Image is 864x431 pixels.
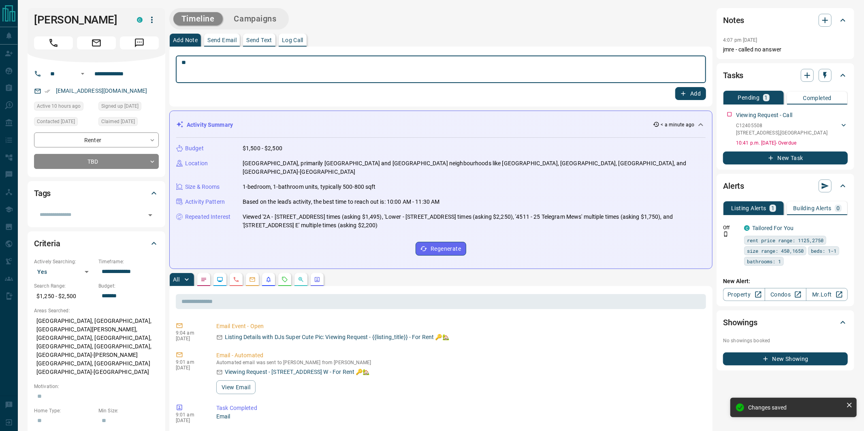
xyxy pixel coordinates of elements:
[744,225,750,231] div: condos.ca
[226,12,285,26] button: Campaigns
[34,407,94,414] p: Home Type:
[98,117,159,128] div: Mon Oct 06 2025
[806,288,848,301] a: Mr.Loft
[34,314,159,379] p: [GEOGRAPHIC_DATA], [GEOGRAPHIC_DATA], [GEOGRAPHIC_DATA][PERSON_NAME], [GEOGRAPHIC_DATA], [GEOGRAP...
[34,290,94,303] p: $1,250 - $2,500
[185,159,208,168] p: Location
[282,276,288,283] svg: Requests
[265,276,272,283] svg: Listing Alerts
[243,144,282,153] p: $1,500 - $2,500
[723,288,765,301] a: Property
[233,276,239,283] svg: Calls
[803,95,832,101] p: Completed
[246,37,272,43] p: Send Text
[793,205,832,211] p: Building Alerts
[736,111,792,119] p: Viewing Request - Call
[37,117,75,126] span: Contacted [DATE]
[207,37,237,43] p: Send Email
[723,231,729,237] svg: Push Notification Only
[747,257,781,265] span: bathrooms: 1
[176,418,204,423] p: [DATE]
[145,209,156,221] button: Open
[216,380,256,394] button: View Email
[836,205,840,211] p: 0
[34,132,159,147] div: Renter
[185,213,230,221] p: Repeated Interest
[723,45,848,54] p: jmre - called no answer
[34,237,60,250] h2: Criteria
[176,412,204,418] p: 9:01 am
[173,12,223,26] button: Timeline
[216,412,703,421] p: Email
[78,69,87,79] button: Open
[771,205,774,211] p: 1
[243,198,440,206] p: Based on the lead's activity, the best time to reach out is: 10:00 AM - 11:30 AM
[176,330,204,336] p: 9:04 am
[723,313,848,332] div: Showings
[34,102,94,113] div: Tue Oct 14 2025
[34,183,159,203] div: Tags
[736,129,828,137] p: [STREET_ADDRESS] , [GEOGRAPHIC_DATA]
[736,139,848,147] p: 10:41 p.m. [DATE] - Overdue
[765,95,768,100] p: 1
[765,288,806,301] a: Condos
[120,36,159,49] span: Message
[77,36,116,49] span: Email
[723,14,744,27] h2: Notes
[723,224,739,231] p: Off
[747,236,823,244] span: rent price range: 1125,2750
[34,154,159,169] div: TBD
[34,383,159,390] p: Motivation:
[752,225,794,231] a: Tailored For You
[736,122,828,129] p: C12405508
[176,117,706,132] div: Activity Summary< a minute ago
[34,117,94,128] div: Mon Oct 06 2025
[34,13,125,26] h1: [PERSON_NAME]
[675,87,706,100] button: Add
[225,333,449,341] p: Listing Details with DJs Super Cute Pic: Viewing Request - {{listing_title}} - For Rent 🔑🏡
[723,66,848,85] div: Tasks
[723,316,757,329] h2: Showings
[185,144,204,153] p: Budget
[225,368,370,376] p: Viewing Request - [STREET_ADDRESS] W - For Rent 🔑🏡
[98,282,159,290] p: Budget:
[217,276,223,283] svg: Lead Browsing Activity
[811,247,836,255] span: beds: 1-1
[185,198,225,206] p: Activity Pattern
[34,258,94,265] p: Actively Searching:
[185,183,220,191] p: Size & Rooms
[216,351,703,360] p: Email - Automated
[173,37,198,43] p: Add Note
[37,102,81,110] span: Active 10 hours ago
[176,365,204,371] p: [DATE]
[738,95,760,100] p: Pending
[176,336,204,341] p: [DATE]
[249,276,256,283] svg: Emails
[216,360,703,365] p: Automated email was sent to [PERSON_NAME] from [PERSON_NAME]
[101,102,139,110] span: Signed up [DATE]
[723,337,848,344] p: No showings booked
[45,88,50,94] svg: Email Verified
[34,36,73,49] span: Call
[216,322,703,331] p: Email Event - Open
[137,17,143,23] div: condos.ca
[723,151,848,164] button: New Task
[98,102,159,113] div: Mon Oct 06 2025
[731,205,766,211] p: Listing Alerts
[56,87,147,94] a: [EMAIL_ADDRESS][DOMAIN_NAME]
[98,258,159,265] p: Timeframe:
[298,276,304,283] svg: Opportunities
[282,37,303,43] p: Log Call
[34,265,94,278] div: Yes
[314,276,320,283] svg: Agent Actions
[201,276,207,283] svg: Notes
[176,359,204,365] p: 9:01 am
[34,282,94,290] p: Search Range:
[723,69,743,82] h2: Tasks
[243,183,376,191] p: 1-bedroom, 1-bathroom units, typically 500-800 sqft
[243,159,706,176] p: [GEOGRAPHIC_DATA], primarily [GEOGRAPHIC_DATA] and [GEOGRAPHIC_DATA] neighbourhoods like [GEOGRAP...
[101,117,135,126] span: Claimed [DATE]
[98,407,159,414] p: Min Size:
[723,37,757,43] p: 4:07 pm [DATE]
[736,120,848,138] div: C12405508[STREET_ADDRESS],[GEOGRAPHIC_DATA]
